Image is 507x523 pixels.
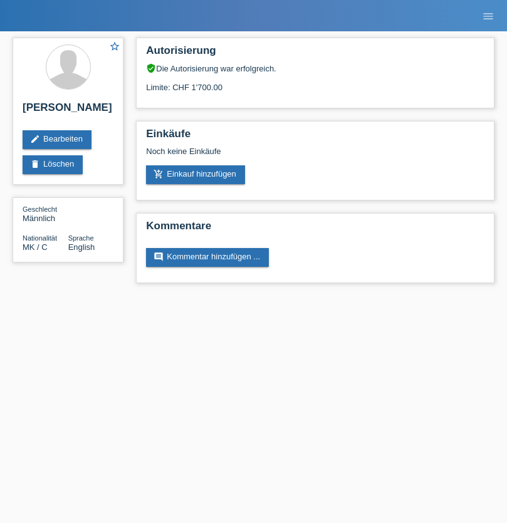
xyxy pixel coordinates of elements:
[30,159,40,169] i: delete
[23,242,48,252] span: Mazedonien / C / 28.11.1992
[154,252,164,262] i: comment
[482,10,494,23] i: menu
[146,220,484,239] h2: Kommentare
[68,234,94,242] span: Sprache
[146,165,245,184] a: add_shopping_cartEinkauf hinzufügen
[23,101,113,120] h2: [PERSON_NAME]
[23,130,91,149] a: editBearbeiten
[68,242,95,252] span: English
[23,155,83,174] a: deleteLöschen
[146,73,484,92] div: Limite: CHF 1'700.00
[146,63,156,73] i: verified_user
[146,44,484,63] h2: Autorisierung
[109,41,120,52] i: star_border
[146,128,484,147] h2: Einkäufe
[109,41,120,54] a: star_border
[146,63,484,73] div: Die Autorisierung war erfolgreich.
[476,12,501,19] a: menu
[146,248,269,267] a: commentKommentar hinzufügen ...
[23,205,57,213] span: Geschlecht
[146,147,484,165] div: Noch keine Einkäufe
[23,204,68,223] div: Männlich
[154,169,164,179] i: add_shopping_cart
[23,234,57,242] span: Nationalität
[30,134,40,144] i: edit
